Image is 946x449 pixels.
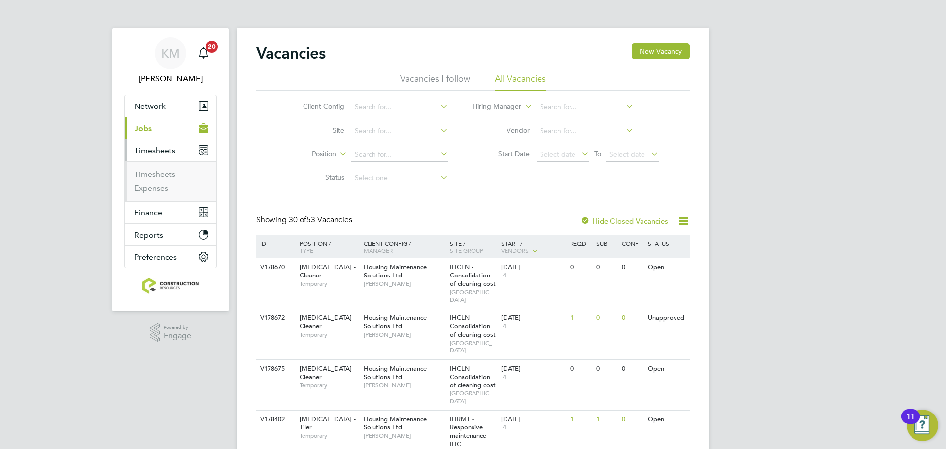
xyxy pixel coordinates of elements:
span: Temporary [300,432,359,440]
input: Search for... [351,148,448,162]
div: Client Config / [361,235,447,259]
button: Preferences [125,246,216,268]
div: Position / [292,235,361,259]
span: [PERSON_NAME] [364,280,445,288]
span: [PERSON_NAME] [364,381,445,389]
button: Open Resource Center, 11 new notifications [907,410,938,441]
input: Search for... [351,124,448,138]
div: Showing [256,215,354,225]
span: IHRMT - Responsive maintenance - IHC [450,415,490,449]
button: Timesheets [125,139,216,161]
div: V178672 [258,309,292,327]
span: Select date [609,150,645,159]
span: Engage [164,332,191,340]
div: 0 [594,360,619,378]
span: Site Group [450,246,483,254]
div: Sub [594,235,619,252]
span: 4 [501,272,507,280]
span: KM [161,47,180,60]
span: Select date [540,150,575,159]
div: Reqd [568,235,593,252]
span: 53 Vacancies [289,215,352,225]
span: To [591,147,604,160]
div: Open [645,411,688,429]
div: 0 [568,360,593,378]
a: Timesheets [135,170,175,179]
div: 11 [906,416,915,429]
div: Open [645,258,688,276]
label: Site [288,126,344,135]
input: Search for... [537,101,634,114]
span: [MEDICAL_DATA] - Tiler [300,415,356,432]
div: 0 [619,258,645,276]
input: Search for... [537,124,634,138]
span: Reports [135,230,163,240]
label: Start Date [473,149,530,158]
span: [MEDICAL_DATA] - Cleaner [300,364,356,381]
span: [MEDICAL_DATA] - Cleaner [300,263,356,279]
nav: Main navigation [112,28,229,311]
div: 0 [594,309,619,327]
span: IHCLN - Consolidation of cleaning cost [450,364,496,389]
button: New Vacancy [632,43,690,59]
span: [GEOGRAPHIC_DATA] [450,339,497,354]
div: 0 [619,309,645,327]
input: Select one [351,172,448,185]
a: 20 [194,37,213,69]
div: V178670 [258,258,292,276]
div: V178402 [258,411,292,429]
div: 0 [568,258,593,276]
span: Kacy Melton [124,73,217,85]
span: Finance [135,208,162,217]
a: Expenses [135,183,168,193]
span: 30 of [289,215,306,225]
span: 20 [206,41,218,53]
label: Status [288,173,344,182]
li: All Vacancies [495,73,546,91]
span: 4 [501,322,507,331]
div: 1 [594,411,619,429]
a: Powered byEngage [150,323,192,342]
span: IHCLN - Consolidation of cleaning cost [450,263,496,288]
div: ID [258,235,292,252]
span: Timesheets [135,146,175,155]
div: Site / [447,235,499,259]
input: Search for... [351,101,448,114]
span: [PERSON_NAME] [364,432,445,440]
span: Housing Maintenance Solutions Ltd [364,415,427,432]
label: Hide Closed Vacancies [580,216,668,226]
span: Housing Maintenance Solutions Ltd [364,364,427,381]
button: Reports [125,224,216,245]
div: 0 [619,360,645,378]
span: Jobs [135,124,152,133]
div: Start / [499,235,568,260]
span: Powered by [164,323,191,332]
span: 4 [501,423,507,432]
div: [DATE] [501,263,565,272]
span: [GEOGRAPHIC_DATA] [450,389,497,405]
div: Open [645,360,688,378]
div: [DATE] [501,415,565,424]
li: Vacancies I follow [400,73,470,91]
label: Position [279,149,336,159]
div: Conf [619,235,645,252]
span: IHCLN - Consolidation of cleaning cost [450,313,496,339]
button: Network [125,95,216,117]
span: Preferences [135,252,177,262]
div: [DATE] [501,365,565,373]
span: [GEOGRAPHIC_DATA] [450,288,497,304]
span: Network [135,102,166,111]
button: Jobs [125,117,216,139]
div: 1 [568,411,593,429]
div: 0 [594,258,619,276]
button: Finance [125,202,216,223]
div: 1 [568,309,593,327]
span: Temporary [300,381,359,389]
span: [PERSON_NAME] [364,331,445,339]
a: KM[PERSON_NAME] [124,37,217,85]
div: Status [645,235,688,252]
img: construction-resources-logo-retina.png [142,278,199,294]
span: Housing Maintenance Solutions Ltd [364,313,427,330]
span: Type [300,246,313,254]
span: Vendors [501,246,529,254]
